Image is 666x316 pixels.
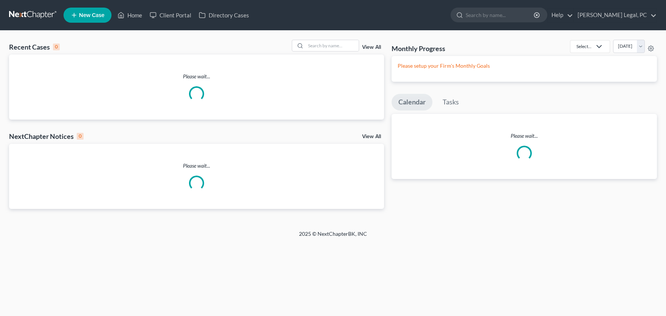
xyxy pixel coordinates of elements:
[118,230,548,244] div: 2025 © NextChapterBK, INC
[9,73,384,80] p: Please wait...
[466,8,535,22] input: Search by name...
[114,8,146,22] a: Home
[576,43,592,50] div: Select...
[9,42,60,51] div: Recent Cases
[9,162,384,170] p: Please wait...
[362,134,381,139] a: View All
[574,8,657,22] a: [PERSON_NAME] Legal, PC
[53,44,60,50] div: 0
[392,132,657,140] p: Please wait...
[9,132,84,141] div: NextChapter Notices
[398,62,651,70] p: Please setup your Firm's Monthly Goals
[79,12,104,18] span: New Case
[392,44,445,53] h3: Monthly Progress
[77,133,84,140] div: 0
[195,8,253,22] a: Directory Cases
[146,8,195,22] a: Client Portal
[548,8,573,22] a: Help
[392,94,432,111] a: Calendar
[436,94,466,111] a: Tasks
[306,40,359,51] input: Search by name...
[362,45,381,50] a: View All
